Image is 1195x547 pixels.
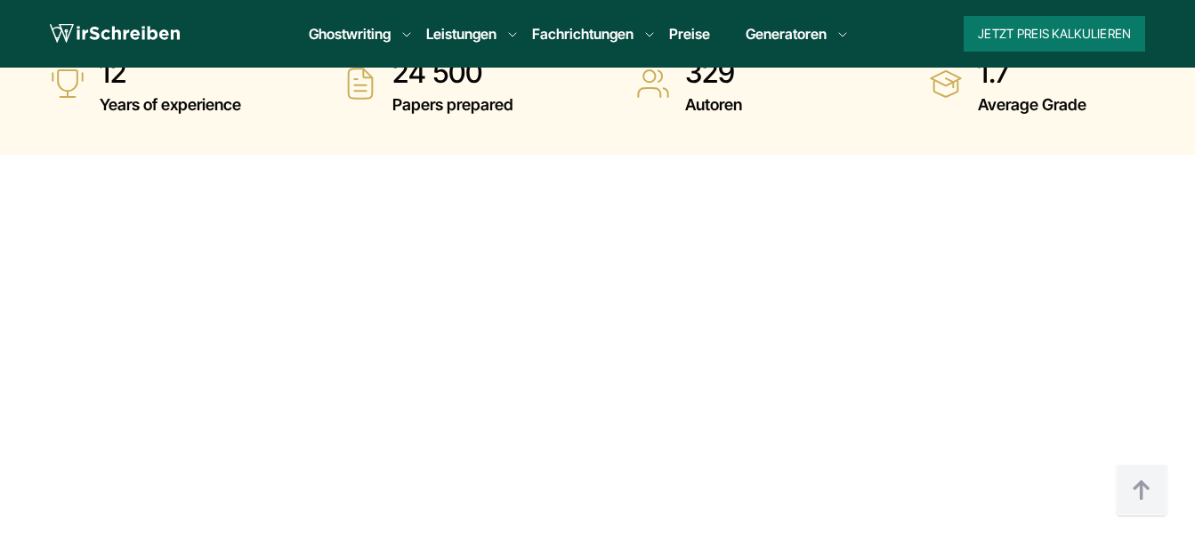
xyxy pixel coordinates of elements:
[50,66,85,101] img: Years of experience
[100,55,241,91] strong: 12
[309,23,391,44] a: Ghostwriting
[669,25,710,43] a: Preise
[928,66,964,101] img: Average Grade
[964,16,1145,52] button: Jetzt Preis kalkulieren
[685,91,742,119] span: Autoren
[532,23,634,44] a: Fachrichtungen
[50,20,180,47] img: logo wirschreiben
[343,66,378,101] img: Papers prepared
[426,23,497,44] a: Leistungen
[1115,464,1168,518] img: button top
[100,91,241,119] span: Years of experience
[746,23,827,44] a: Generatoren
[392,55,513,91] strong: 24 500
[635,66,671,101] img: Autoren
[978,55,1086,91] strong: 1.7
[392,91,513,119] span: Papers prepared
[978,91,1086,119] span: Average Grade
[685,55,742,91] strong: 329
